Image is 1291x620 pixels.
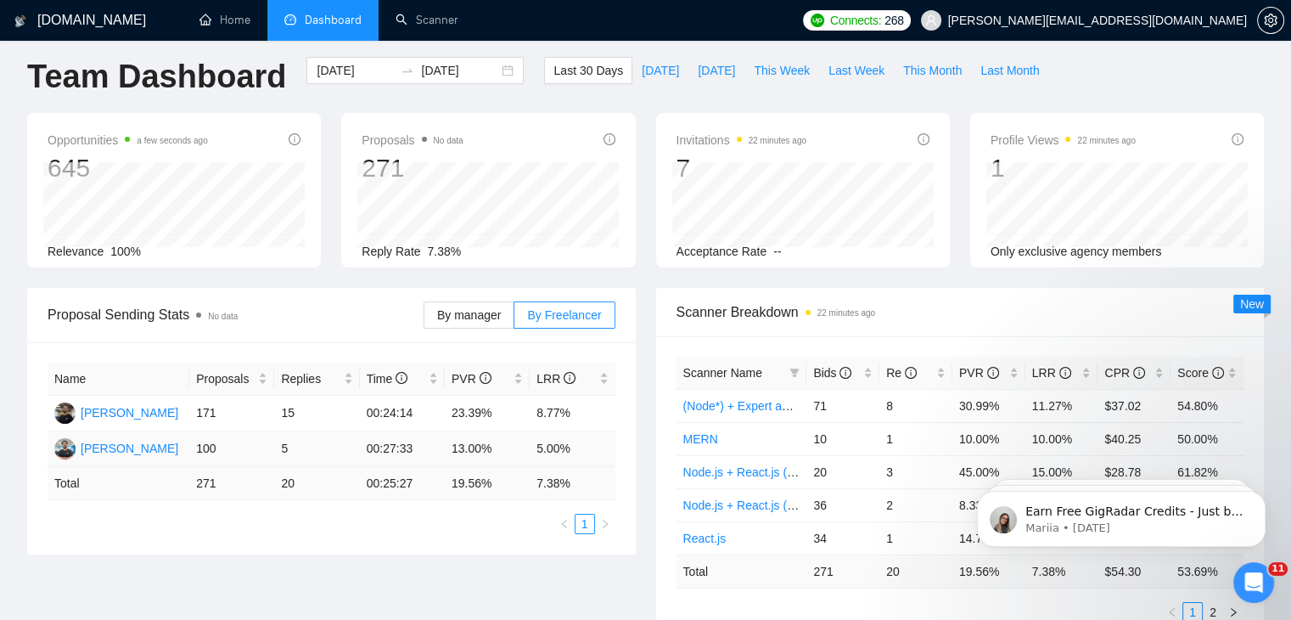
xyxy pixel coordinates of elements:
span: Re [886,366,917,380]
th: Name [48,363,189,396]
img: logo [14,8,26,35]
td: 5.00% [530,431,615,467]
td: 54.80% [1170,389,1243,422]
td: 20 [879,555,952,588]
span: filter [789,368,800,378]
a: TS[PERSON_NAME] [54,441,178,454]
img: MJ [54,403,76,424]
span: Time [367,372,407,386]
span: right [1228,607,1238,617]
a: Node.js + React.js (Entry + Intermediate) [683,465,899,479]
span: info-circle [1212,367,1224,379]
td: 271 [806,555,879,588]
a: setting [1257,14,1284,27]
td: 2 [879,488,952,521]
th: Replies [274,363,359,396]
li: Next Page [595,514,615,534]
button: left [554,514,575,534]
span: Proposal Sending Stats [48,304,424,325]
td: 00:24:14 [360,396,445,431]
span: Profile Views [991,130,1136,150]
span: 7.38% [428,245,462,258]
span: info-circle [918,133,929,145]
span: Dashboard [305,13,362,27]
span: 11 [1268,562,1288,576]
img: TS [54,438,76,459]
td: $40.25 [1097,422,1170,455]
td: 1 [879,422,952,455]
div: 1 [991,152,1136,184]
td: 36 [806,488,879,521]
td: 1 [879,521,952,555]
span: to [401,64,414,77]
span: info-circle [839,367,851,379]
div: [PERSON_NAME] [81,403,178,422]
td: 271 [189,467,274,500]
th: Proposals [189,363,274,396]
span: info-circle [564,372,575,384]
td: 10 [806,422,879,455]
span: info-circle [1232,133,1243,145]
a: Node.js + React.js (Expert) [683,499,826,512]
span: New [1240,297,1264,311]
li: Previous Page [554,514,575,534]
span: info-circle [987,367,999,379]
td: Total [676,555,807,588]
td: 34 [806,521,879,555]
span: LRR [536,372,575,386]
li: 1 [575,514,595,534]
button: [DATE] [632,57,688,84]
a: (Node*) + Expert and Beginner. [683,399,849,413]
div: [PERSON_NAME] [81,439,178,458]
td: 19.56 % [445,467,530,500]
span: Reply Rate [362,245,420,258]
span: Acceptance Rate [676,245,767,258]
span: By Freelancer [527,308,601,322]
time: 22 minutes ago [1077,136,1135,145]
button: This Month [894,57,971,84]
span: Last Week [828,61,884,80]
span: No data [208,312,238,321]
td: 171 [189,396,274,431]
td: 15 [274,396,359,431]
button: right [595,514,615,534]
span: [DATE] [642,61,679,80]
span: -- [773,245,781,258]
td: 30.99% [952,389,1025,422]
td: Total [48,467,189,500]
span: setting [1258,14,1283,27]
button: setting [1257,7,1284,34]
span: 100% [110,245,141,258]
td: 23.39% [445,396,530,431]
time: 22 minutes ago [817,308,875,318]
span: right [600,519,610,529]
span: Bids [813,366,851,380]
td: 8 [879,389,952,422]
a: 1 [575,515,594,533]
span: No data [434,136,463,145]
span: Scanner Name [683,366,762,380]
iframe: Intercom notifications message [951,455,1291,574]
iframe: Intercom live chat [1233,562,1274,603]
td: 71 [806,389,879,422]
span: info-circle [289,133,300,145]
td: 13.00% [445,431,530,467]
td: 3 [879,455,952,488]
time: a few seconds ago [137,136,207,145]
span: info-circle [603,133,615,145]
span: Last 30 Days [553,61,623,80]
button: This Week [744,57,819,84]
td: 20 [274,467,359,500]
span: info-circle [1133,367,1145,379]
span: CPR [1104,366,1144,380]
td: 00:25:27 [360,467,445,500]
span: PVR [959,366,999,380]
input: End date [421,61,498,80]
span: Replies [281,369,340,388]
h1: Team Dashboard [27,57,286,97]
span: [DATE] [698,61,735,80]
